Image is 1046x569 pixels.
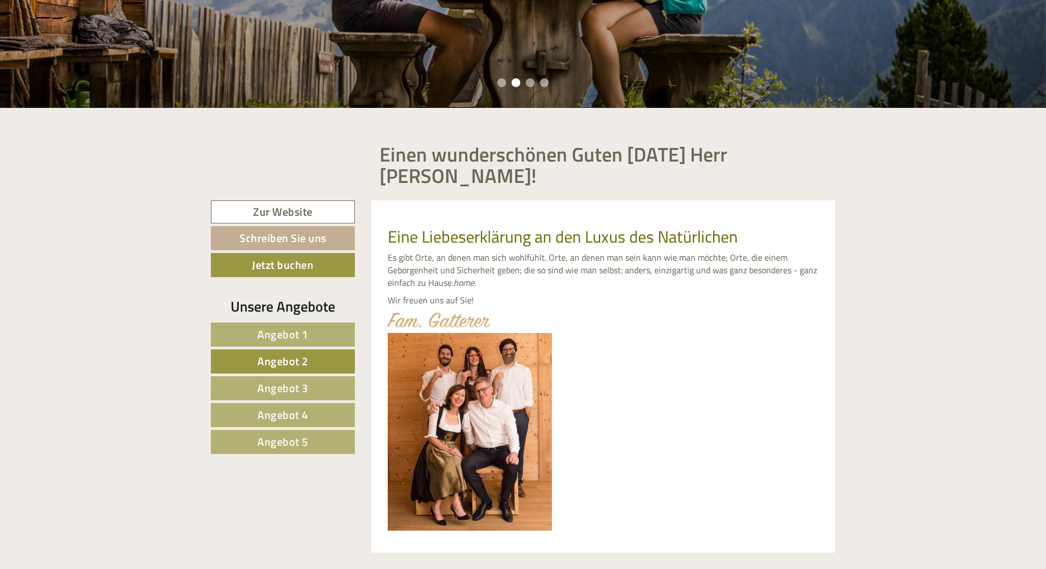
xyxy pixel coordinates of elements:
div: Unsere Angebote [211,296,355,317]
a: Jetzt buchen [211,253,355,277]
p: Es gibt Orte, an denen man sich wohlfühlt. Orte, an denen man sein kann wie man möchte; Orte, die... [388,251,819,289]
span: Angebot 3 [257,380,308,396]
em: home. [453,276,476,289]
span: Angebot 1 [257,326,308,343]
p: Wir freuen uns auf Sie! [388,294,819,307]
span: Angebot 2 [257,353,308,370]
a: Schreiben Sie uns [211,226,355,250]
img: image [388,312,490,327]
img: image [388,333,552,531]
span: Angebot 4 [257,406,308,423]
a: Zur Website [211,200,355,224]
span: Angebot 5 [257,433,308,450]
h1: Einen wunderschönen Guten [DATE] Herr [PERSON_NAME]! [380,143,827,187]
span: Eine Liebeserklärung an den Luxus des Natürlichen [388,224,738,249]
